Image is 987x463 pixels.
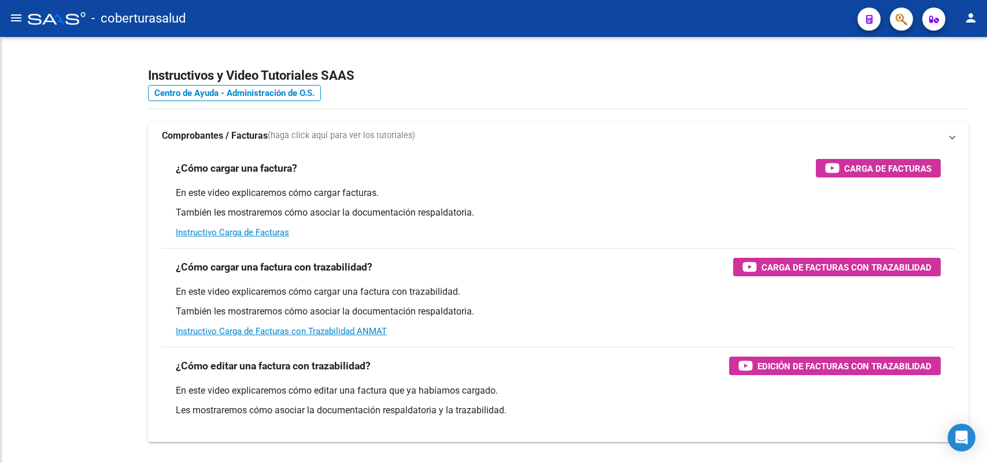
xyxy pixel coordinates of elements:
span: - coberturasalud [91,6,186,31]
span: (haga click aquí para ver los tutoriales) [268,129,415,142]
div: Open Intercom Messenger [948,424,975,451]
mat-expansion-panel-header: Comprobantes / Facturas(haga click aquí para ver los tutoriales) [148,122,968,150]
strong: Comprobantes / Facturas [162,129,268,142]
a: Instructivo Carga de Facturas [176,227,289,238]
p: En este video explicaremos cómo cargar una factura con trazabilidad. [176,286,941,298]
p: En este video explicaremos cómo cargar facturas. [176,187,941,199]
button: Edición de Facturas con Trazabilidad [729,357,941,375]
button: Carga de Facturas con Trazabilidad [733,258,941,276]
span: Carga de Facturas con Trazabilidad [761,260,931,275]
h2: Instructivos y Video Tutoriales SAAS [148,65,968,87]
h3: ¿Cómo editar una factura con trazabilidad? [176,358,371,374]
span: Edición de Facturas con Trazabilidad [757,359,931,373]
mat-icon: menu [9,11,23,25]
span: Carga de Facturas [844,161,931,176]
mat-icon: person [964,11,978,25]
h3: ¿Cómo cargar una factura? [176,160,297,176]
a: Centro de Ayuda - Administración de O.S. [148,85,321,101]
div: Comprobantes / Facturas(haga click aquí para ver los tutoriales) [148,150,968,442]
p: También les mostraremos cómo asociar la documentación respaldatoria. [176,206,941,219]
p: En este video explicaremos cómo editar una factura que ya habíamos cargado. [176,384,941,397]
h3: ¿Cómo cargar una factura con trazabilidad? [176,259,372,275]
p: Les mostraremos cómo asociar la documentación respaldatoria y la trazabilidad. [176,404,941,417]
button: Carga de Facturas [816,159,941,177]
a: Instructivo Carga de Facturas con Trazabilidad ANMAT [176,326,387,336]
p: También les mostraremos cómo asociar la documentación respaldatoria. [176,305,941,318]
